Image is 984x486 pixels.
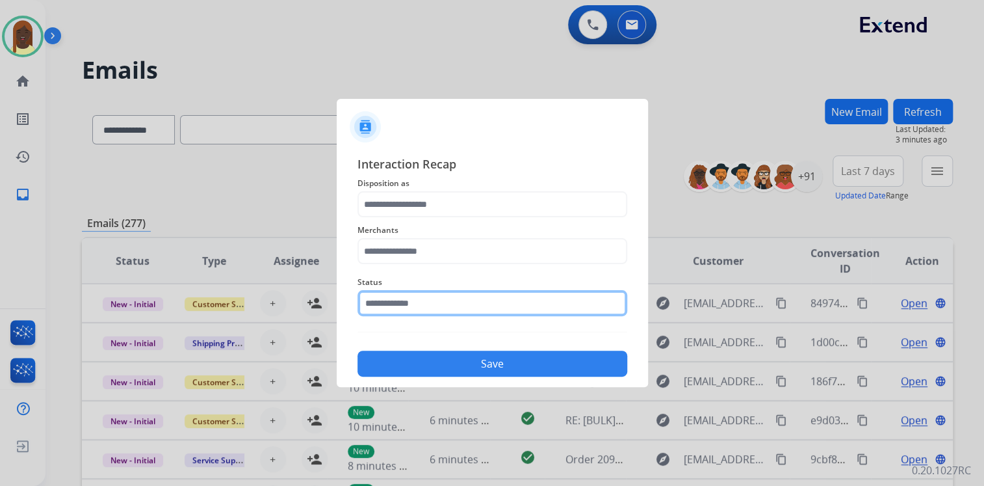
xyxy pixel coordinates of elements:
span: Status [357,275,627,290]
p: 0.20.1027RC [912,463,971,478]
img: contactIcon [350,111,381,142]
button: Save [357,351,627,377]
span: Disposition as [357,176,627,191]
span: Merchants [357,223,627,238]
span: Interaction Recap [357,155,627,176]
